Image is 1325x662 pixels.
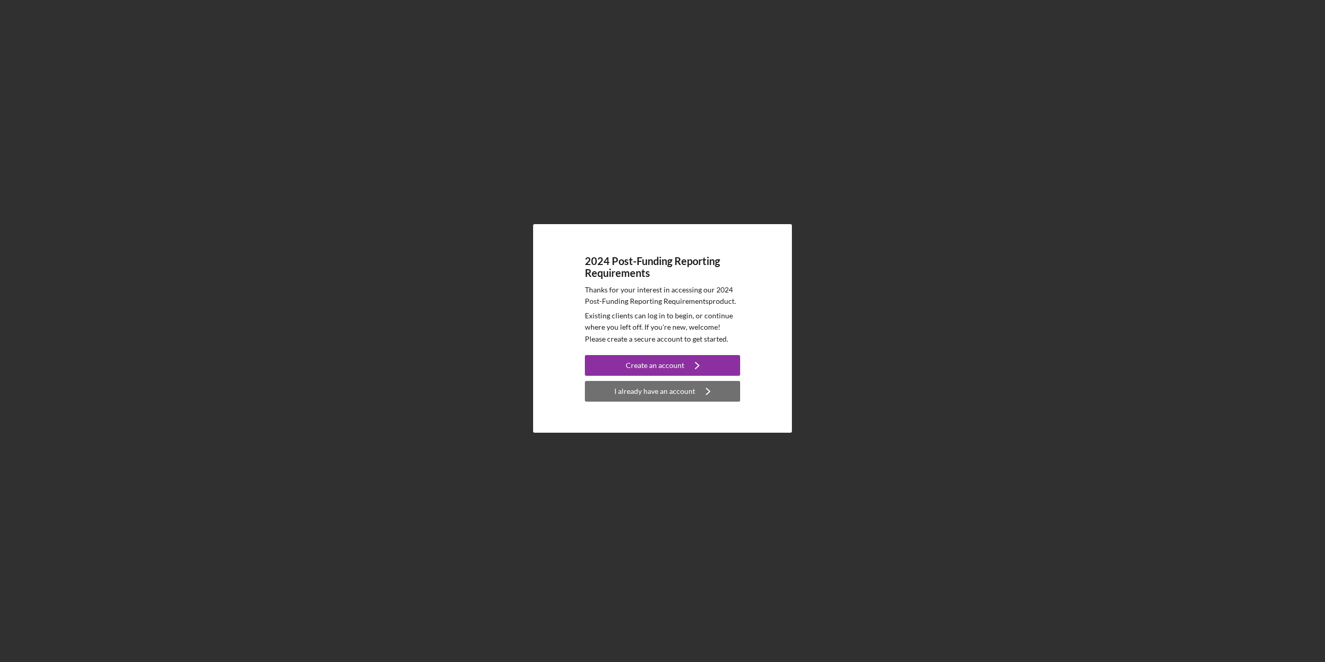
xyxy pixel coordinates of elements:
[585,355,740,376] button: Create an account
[585,355,740,378] a: Create an account
[585,310,740,345] p: Existing clients can log in to begin, or continue where you left off. If you're new, welcome! Ple...
[626,355,684,376] div: Create an account
[585,284,740,307] p: Thanks for your interest in accessing our 2024 Post-Funding Reporting Requirements product.
[614,381,695,402] div: I already have an account
[585,255,740,279] h4: 2024 Post-Funding Reporting Requirements
[585,381,740,402] button: I already have an account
